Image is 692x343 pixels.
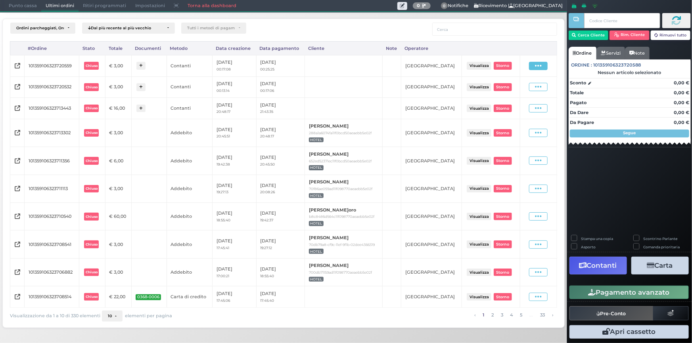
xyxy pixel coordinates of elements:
[610,30,650,40] button: Rim. Cliente
[217,218,230,222] small: 18:55:40
[309,242,375,247] small: 70db79a8-cf9c-11ef-9f1b-02dee4366319
[260,162,275,166] small: 20:45:50
[651,30,691,40] button: Rimuovi tutto
[256,119,305,147] td: [DATE]
[260,67,274,71] small: 00:25:25
[467,185,491,192] button: Visualizza
[309,207,356,213] b: [PERSON_NAME]oro
[102,311,172,322] div: elementi per pagina
[86,187,98,191] b: Chiuso
[25,147,79,175] td: 101359106323711356
[570,90,584,95] strong: Totale
[260,88,274,93] small: 00:17:06
[213,175,256,202] td: [DATE]
[102,311,123,322] button: 10
[256,147,305,175] td: [DATE]
[674,90,689,95] strong: 0,00 €
[88,26,163,30] div: Dal più recente al più vecchio
[674,120,689,125] strong: 0,00 €
[131,0,169,11] span: Impostazioni
[498,311,505,319] a: alla pagina 3
[41,0,79,11] span: Ultimi ordini
[480,311,486,319] a: alla pagina 1
[105,42,131,55] div: Totale
[467,213,491,220] button: Visualizza
[569,70,691,75] div: Nessun articolo selezionato
[538,311,547,319] a: alla pagina 33
[105,76,131,98] td: € 3,00
[105,98,131,119] td: € 16,00
[25,203,79,231] td: 101359106323710540
[213,119,256,147] td: [DATE]
[25,55,79,76] td: 101359106323720559
[136,294,161,300] span: 0368-0006
[183,0,241,11] a: Torna alla dashboard
[10,311,100,321] span: Visualizzazione da 1 a 10 di 330 elementi
[213,258,256,286] td: [DATE]
[401,175,462,202] td: [GEOGRAPHIC_DATA]
[309,277,324,282] span: HOTEL
[217,274,229,278] small: 17:00:21
[467,62,491,69] button: Visualizza
[401,203,462,231] td: [GEOGRAPHIC_DATA]
[167,203,213,231] td: Addebito
[167,119,213,147] td: Addebito
[217,109,230,114] small: 20:48:17
[472,311,477,319] a: pagina precedente
[401,55,462,76] td: [GEOGRAPHIC_DATA]
[569,30,609,40] button: Cerca Cliente
[105,258,131,286] td: € 3,00
[260,246,272,250] small: 19:27:12
[260,218,273,222] small: 19:42:37
[105,286,131,308] td: € 22,00
[584,13,660,28] input: Codice Cliente
[25,98,79,119] td: 101359106323713443
[105,231,131,258] td: € 3,00
[467,83,491,91] button: Visualizza
[309,123,349,129] b: [PERSON_NAME]
[494,105,512,112] button: Storno
[569,286,689,299] button: Pagamento avanzato
[674,110,689,115] strong: 0,00 €
[132,42,167,55] div: Documenti
[401,258,462,286] td: [GEOGRAPHIC_DATA]
[518,311,525,319] a: alla pagina 5
[570,110,588,115] strong: Da Dare
[256,203,305,231] td: [DATE]
[594,62,641,69] span: 101359106323720588
[213,42,256,55] div: Data creazione
[644,244,680,250] label: Comanda prioritaria
[550,311,556,319] a: pagina successiva
[167,147,213,175] td: Addebito
[105,203,131,231] td: € 60,00
[25,76,79,98] td: 101359106323720532
[596,47,625,59] a: Servizi
[570,120,594,125] strong: Da Pagare
[213,147,256,175] td: [DATE]
[25,258,79,286] td: 101359106323706882
[82,23,175,34] button: Dal più recente al più vecchio
[432,23,557,36] input: Cerca
[108,314,112,318] span: 10
[644,236,678,241] label: Scontrino Parlante
[383,42,401,55] div: Note
[256,42,305,55] div: Data pagamento
[4,0,41,11] span: Punto cassa
[86,64,98,68] b: Chiuso
[217,134,230,138] small: 20:45:51
[167,286,213,308] td: Carta di credito
[10,23,75,34] button: Ordini parcheggiati, Ordini aperti, Ordini chiusi
[570,100,587,105] strong: Pagato
[25,175,79,202] td: 101359106323711113
[167,258,213,286] td: Addebito
[569,325,689,339] button: Apri cassetto
[79,0,130,11] span: Ritiri programmati
[181,23,246,34] button: Tutti i metodi di pagamento
[674,80,689,86] strong: 0,00 €
[309,137,324,143] span: HOTEL
[401,147,462,175] td: [GEOGRAPHIC_DATA]
[571,62,592,69] span: Ordine :
[309,249,324,254] span: HOTEL
[217,298,230,303] small: 17:45:06
[187,26,235,30] div: Tutti i metodi di pagamento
